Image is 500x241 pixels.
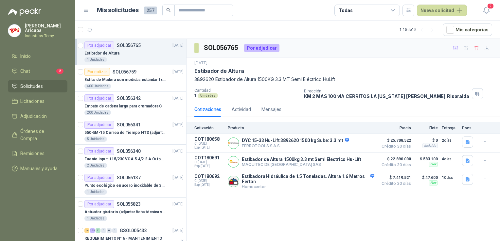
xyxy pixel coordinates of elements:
p: [DATE] [172,148,184,154]
div: Por adjudicar [84,94,114,102]
a: Por cotizarSOL056759[DATE] Estiba de Madera con medidas estándar 1x120x15 de alto400 Unidades [75,65,186,92]
div: Todas [339,7,352,14]
p: Industrias Tomy [25,34,67,38]
button: 2 [480,5,492,16]
p: [DATE] [172,175,184,181]
div: 1 Unidades [84,57,107,62]
span: Adjudicación [20,113,47,120]
div: 0 [101,228,106,233]
p: [DATE] [172,201,184,207]
p: $ 47.600 [415,174,438,182]
div: Por cotizar [84,68,110,76]
p: Actuador giratorio (adjuntar ficha técnica si es diferente a festo) [84,209,166,215]
span: Remisiones [20,150,45,157]
div: Incluido [422,143,438,148]
p: [DATE] [172,95,184,102]
div: Por adjudicar [84,41,114,49]
a: Por adjudicarSOL056341[DATE] 550-5M-15 Correa de Tiempo HTD (adjuntar ficha y /o imagenes)5 Unidades [75,118,186,145]
p: SOL056759 [113,70,136,74]
div: Por adjudicar [84,147,114,155]
p: Estibador de Altura [84,50,119,56]
p: Precio [378,126,411,130]
p: Flete [415,126,438,130]
p: SOL056137 [117,175,141,180]
span: Crédito 30 días [378,163,411,167]
p: 4 días [442,155,458,163]
img: Logo peakr [8,8,41,16]
p: $ 583.100 [415,155,438,163]
img: Company Logo [228,176,239,187]
a: Licitaciones [8,95,67,107]
div: Flex [429,162,438,167]
div: 1 - 15 de 15 [400,24,437,35]
p: COT180691 [194,155,224,160]
span: C: [DATE] [194,179,224,183]
span: C: [DATE] [194,160,224,164]
div: 200 Unidades [84,110,111,115]
p: COT180692 [194,174,224,179]
p: [DATE] [194,60,207,66]
div: 1 Unidades [84,189,107,195]
a: Manuales y ayuda [8,162,67,175]
span: Inicio [20,53,31,60]
img: Company Logo [228,138,239,149]
p: Fuente input :115/230 VCA 5.4/2.2 A Output: 24 VDC 10 A 47-63 Hz [84,156,166,162]
p: [PERSON_NAME] Aricapa [25,24,67,33]
p: SOL055823 [117,202,141,206]
img: Company Logo [228,156,239,167]
a: Por adjudicarSOL056765[DATE] Estibador de Altura1 Unidades [75,39,186,65]
div: Unidades [198,93,218,98]
p: 550-5M-15 Correa de Tiempo HTD (adjuntar ficha y /o imagenes) [84,130,166,136]
img: Company Logo [8,24,21,37]
div: Por adjudicar [84,200,114,208]
div: 0 [112,228,117,233]
p: Cantidad [194,88,299,93]
p: Punto ecológico en acero inoxidable de 3 puestos, con capacidad para 121L cada división. [84,183,166,189]
div: 153 [90,228,95,233]
span: $ 7.419.521 [378,174,411,182]
div: 5 Unidades [84,137,107,142]
button: Mís categorías [443,24,492,36]
p: Empate de cadena largo para cremadora C [84,103,162,109]
p: $ 0 [415,137,438,144]
p: Producto [228,126,374,130]
p: COT180658 [194,137,224,142]
p: KM 2 MAS 100 vIA CERRITOS LA [US_STATE] [PERSON_NAME] , Risaralda [304,93,469,99]
a: Por adjudicarSOL055823[DATE] Actuador giratorio (adjuntar ficha técnica si es diferente a festo)1... [75,198,186,224]
p: 10 días [442,174,458,182]
p: [DATE] [172,228,184,234]
p: Estiba de Madera con medidas estándar 1x120x15 de alto [84,77,166,83]
span: search [166,8,171,12]
p: Estibadora Hidráulica de 1.5 Toneladas. Altura 1.6 Metros Ferton [242,174,374,184]
h3: SOL056765 [204,43,239,53]
a: Remisiones [8,147,67,160]
p: Estibador de Altura [194,68,244,74]
div: Por adjudicar [244,44,279,52]
span: 2 [487,3,494,9]
span: 257 [144,7,157,14]
p: DYC 15-33 Hu-Lift 3892620 1500 kg Sube: 3.3 mt [242,138,349,144]
span: $ 22.890.000 [378,155,411,163]
p: [DATE] [172,69,184,75]
span: Crédito 30 días [378,144,411,148]
span: Manuales y ayuda [20,165,58,172]
a: Solicitudes [8,80,67,92]
p: Entrega [442,126,458,130]
a: Órdenes de Compra [8,125,67,145]
button: Nueva solicitud [417,5,467,16]
div: Por adjudicar [84,174,114,182]
span: Chat [20,68,30,75]
a: Por adjudicarSOL056342[DATE] Empate de cadena largo para cremadora C200 Unidades [75,92,186,118]
h1: Mis solicitudes [97,6,139,15]
a: Adjudicación [8,110,67,122]
p: Homecenter [242,184,374,189]
p: SOL056341 [117,122,141,127]
span: Crédito 30 días [378,182,411,185]
p: 2 días [442,137,458,144]
span: Exp: [DATE] [194,164,224,168]
div: Actividad [232,106,251,113]
p: Cotización [194,126,224,130]
a: Por adjudicarSOL056340[DATE] Fuente input :115/230 VCA 5.4/2.2 A Output: 24 VDC 10 A 47-63 Hz2 Un... [75,145,186,171]
p: FERROTOOLS S.A.S. [242,143,349,148]
div: Mensajes [261,106,281,113]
